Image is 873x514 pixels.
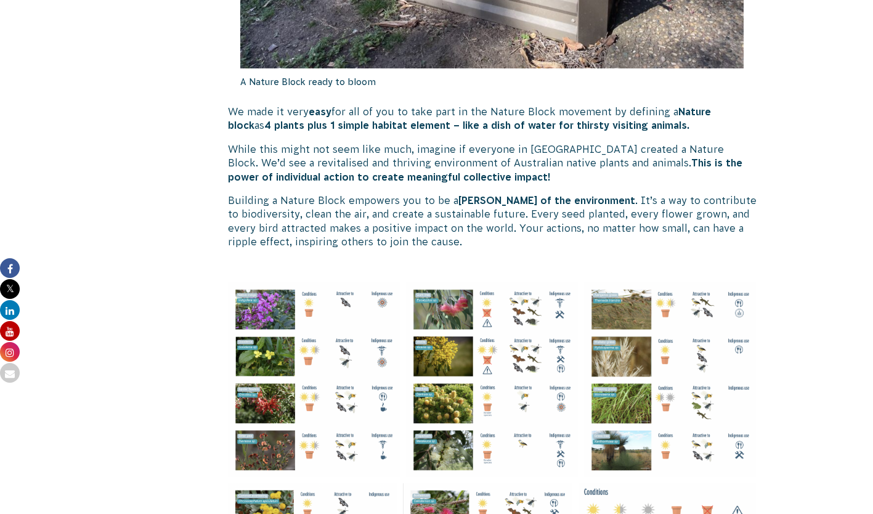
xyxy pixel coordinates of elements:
p: We made it very for all of you to take part in the Nature Block movement by defining a as [228,105,757,133]
strong: This is the power of individual action to create meaningful collective impact! [228,157,742,182]
strong: [PERSON_NAME] of the environment [458,195,635,206]
img: australian native plant guide [584,282,757,478]
img: native australian plant guide [228,282,400,478]
strong: easy [309,106,331,117]
strong: 4 plants plus 1 simple habitat element – like a dish of water for thirsty visiting animals. [264,120,689,131]
p: Building a Nature Block empowers you to be a . It’s a way to contribute to biodiversity, clean th... [228,194,757,249]
img: native australian plant guide [406,282,578,478]
p: While this might not seem like much, imagine if everyone in [GEOGRAPHIC_DATA] created a Nature Bl... [228,142,757,184]
p: A Nature Block ready to bloom [240,68,744,96]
